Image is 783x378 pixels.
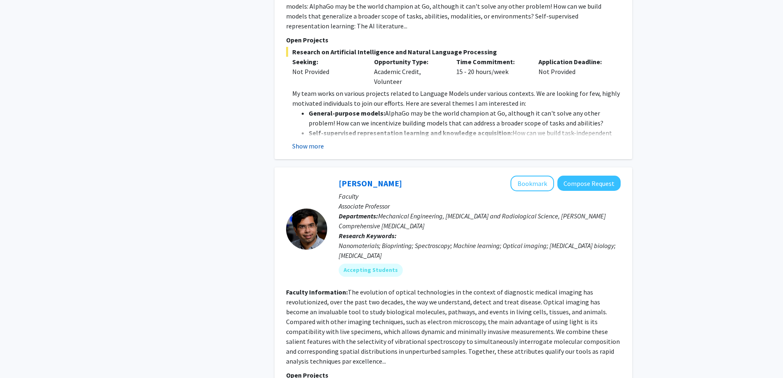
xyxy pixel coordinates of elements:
[339,201,621,211] p: Associate Professor
[309,128,621,158] li: How can we build task-independent representations that utilize cheap signals available in-the-wil...
[309,108,621,128] li: AlphaGo may be the world champion at Go, although it can't solve any other problem! How can we in...
[339,212,378,220] b: Departments:
[292,141,324,151] button: Show more
[339,191,621,201] p: Faculty
[456,57,526,67] p: Time Commitment:
[557,176,621,191] button: Compose Request to Ishan Barman
[286,47,621,57] span: Research on Artificial Intelligence and Natural Language Processing
[286,288,348,296] b: Faculty Information:
[339,212,606,230] span: Mechanical Engineering, [MEDICAL_DATA] and Radiological Science, [PERSON_NAME] Comprehensive [MED...
[368,57,450,86] div: Academic Credit, Volunteer
[292,67,362,77] div: Not Provided
[339,241,621,260] div: Nanomaterials; Bioprinting; Spectroscopy; Machine learning; Optical imaging; [MEDICAL_DATA] biolo...
[309,129,513,137] strong: Self-supervised representation learning and knowledge acquisition:
[532,57,614,86] div: Not Provided
[292,88,621,108] p: My team works on various projects related to Language Models under various contexts. We are looki...
[339,178,402,188] a: [PERSON_NAME]
[510,176,554,191] button: Add Ishan Barman to Bookmarks
[450,57,532,86] div: 15 - 20 hours/week
[339,264,403,277] mat-chip: Accepting Students
[538,57,608,67] p: Application Deadline:
[286,288,620,365] fg-read-more: The evolution of optical technologies in the context of diagnostic medical imaging has revolution...
[6,341,35,372] iframe: Chat
[339,232,397,240] b: Research Keywords:
[286,35,621,45] p: Open Projects
[292,57,362,67] p: Seeking:
[309,109,385,117] strong: General-purpose models:
[374,57,444,67] p: Opportunity Type:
